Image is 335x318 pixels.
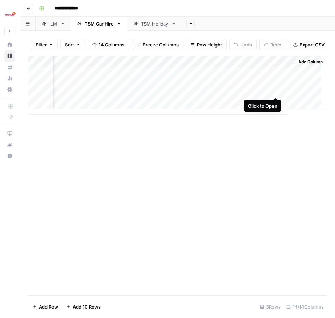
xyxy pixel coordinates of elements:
button: Row Height [186,39,227,50]
div: ILM [49,20,57,27]
div: 3 Rows [257,301,284,312]
a: Browse [4,50,15,62]
a: TSM Holiday [127,17,182,31]
div: What's new? [5,139,15,150]
span: Freeze Columns [143,41,179,48]
div: Click to Open [248,102,277,109]
button: Help + Support [4,150,15,161]
span: Add 10 Rows [73,303,101,310]
span: Row Height [197,41,222,48]
a: ILM [36,17,71,31]
button: Undo [229,39,257,50]
button: Add Column [289,57,326,66]
span: 14 Columns [99,41,124,48]
span: Sort [65,41,74,48]
button: Add Row [28,301,62,312]
span: Add Column [298,59,323,65]
a: Usage [4,73,15,84]
div: TSM Holiday [141,20,169,27]
img: Ice Travel Group Logo [4,8,17,21]
a: Your Data [4,62,15,73]
div: TSM Car Hire [85,20,114,27]
button: Sort [60,39,85,50]
div: 14/14 Columns [284,301,327,312]
button: Export CSV [289,39,329,50]
a: Home [4,39,15,50]
span: Undo [240,41,252,48]
span: Filter [36,41,47,48]
span: Export CSV [300,41,325,48]
button: Redo [259,39,286,50]
button: What's new? [4,139,15,150]
a: Settings [4,84,15,95]
button: Filter [31,39,58,50]
button: 14 Columns [88,39,129,50]
span: Add Row [39,303,58,310]
a: TSM Car Hire [71,17,127,31]
button: Workspace: Ice Travel Group [4,6,15,23]
a: AirOps Academy [4,128,15,139]
button: Freeze Columns [132,39,183,50]
button: Add 10 Rows [62,301,105,312]
span: Redo [270,41,281,48]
